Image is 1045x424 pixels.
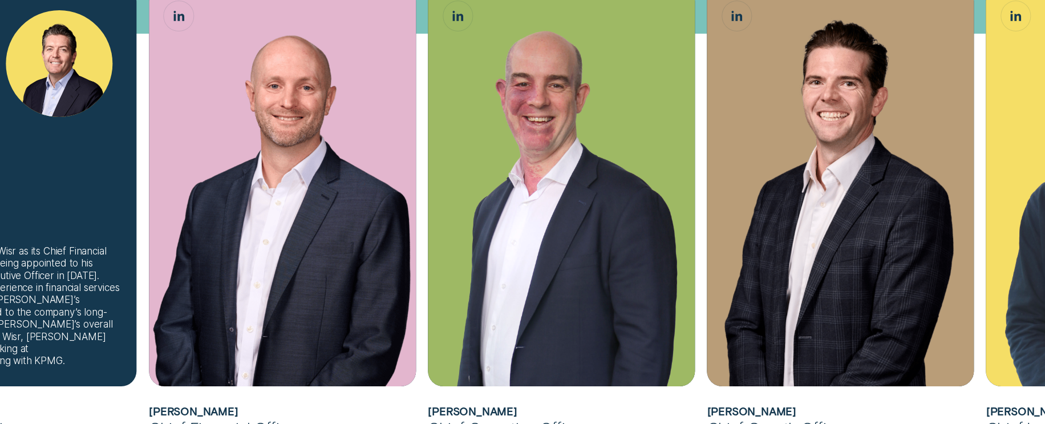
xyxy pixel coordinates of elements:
[428,405,695,418] h2: Sam Harding
[149,405,416,418] h2: Matthew Lewis
[707,405,974,418] h2: James Goodwin
[443,1,472,30] a: Sam Harding, Chief Operating Officer LinkedIn button
[164,1,193,30] a: Matthew Lewis, Chief Financial Officer LinkedIn button
[1001,1,1030,30] a: Álvaro Carpio Colón, Chief Innovation Officer LinkedIn button
[6,10,112,117] img: Andrew Goodwin
[722,1,751,30] a: James Goodwin, Chief Growth Officer LinkedIn button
